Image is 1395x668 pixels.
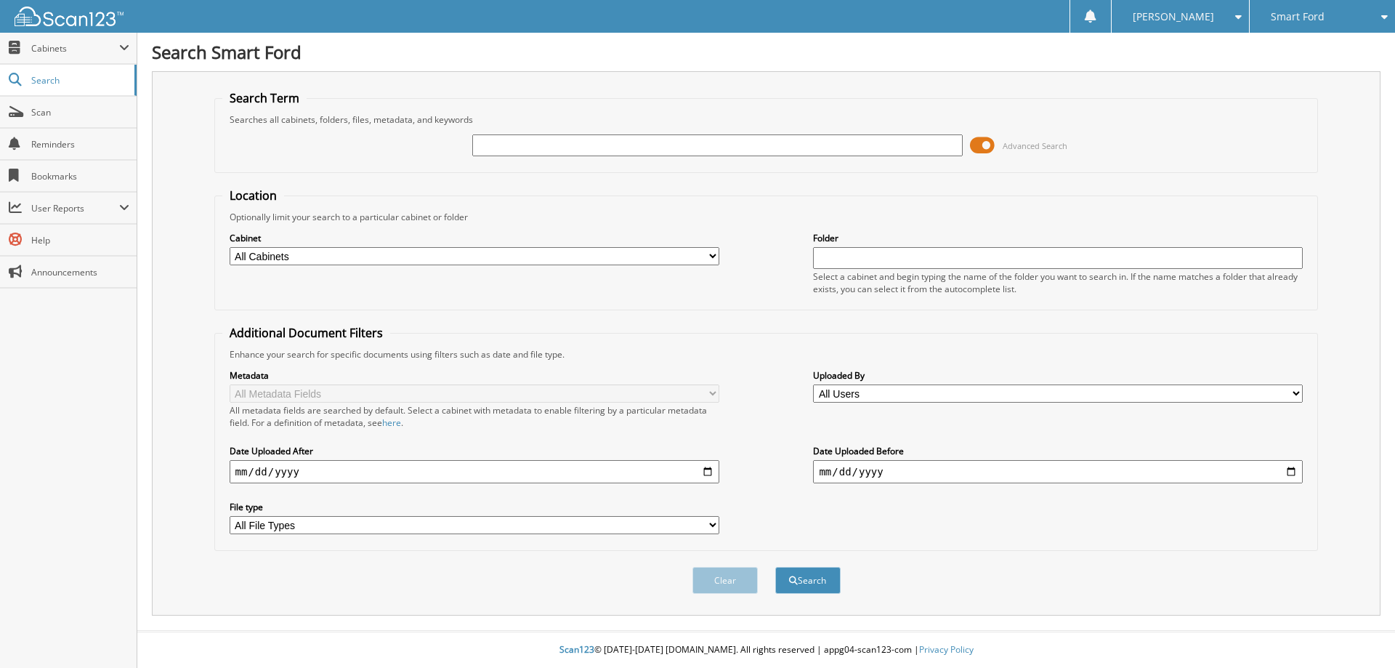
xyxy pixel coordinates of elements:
div: Select a cabinet and begin typing the name of the folder you want to search in. If the name match... [813,270,1303,295]
input: start [230,460,719,483]
div: Optionally limit your search to a particular cabinet or folder [222,211,1311,223]
span: [PERSON_NAME] [1133,12,1214,21]
a: here [382,417,401,429]
label: Uploaded By [813,369,1303,382]
span: Help [31,234,129,246]
div: All metadata fields are searched by default. Select a cabinet with metadata to enable filtering b... [230,404,719,429]
div: © [DATE]-[DATE] [DOMAIN_NAME]. All rights reserved | appg04-scan123-com | [137,632,1395,668]
a: Privacy Policy [919,643,974,656]
button: Clear [692,567,758,594]
span: Smart Ford [1271,12,1325,21]
label: Date Uploaded After [230,445,719,457]
span: Scan123 [559,643,594,656]
legend: Search Term [222,90,307,106]
label: Folder [813,232,1303,244]
h1: Search Smart Ford [152,40,1380,64]
span: Advanced Search [1003,140,1067,151]
label: File type [230,501,719,513]
span: Bookmarks [31,170,129,182]
label: Metadata [230,369,719,382]
legend: Location [222,188,284,204]
label: Cabinet [230,232,719,244]
iframe: Chat Widget [1322,598,1395,668]
img: scan123-logo-white.svg [15,7,124,26]
span: Cabinets [31,42,119,55]
span: Reminders [31,138,129,150]
label: Date Uploaded Before [813,445,1303,457]
span: Scan [31,106,129,118]
legend: Additional Document Filters [222,325,390,341]
div: Searches all cabinets, folders, files, metadata, and keywords [222,113,1311,126]
div: Enhance your search for specific documents using filters such as date and file type. [222,348,1311,361]
span: User Reports [31,202,119,214]
span: Announcements [31,266,129,278]
input: end [813,460,1303,483]
span: Search [31,74,127,86]
button: Search [775,567,841,594]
